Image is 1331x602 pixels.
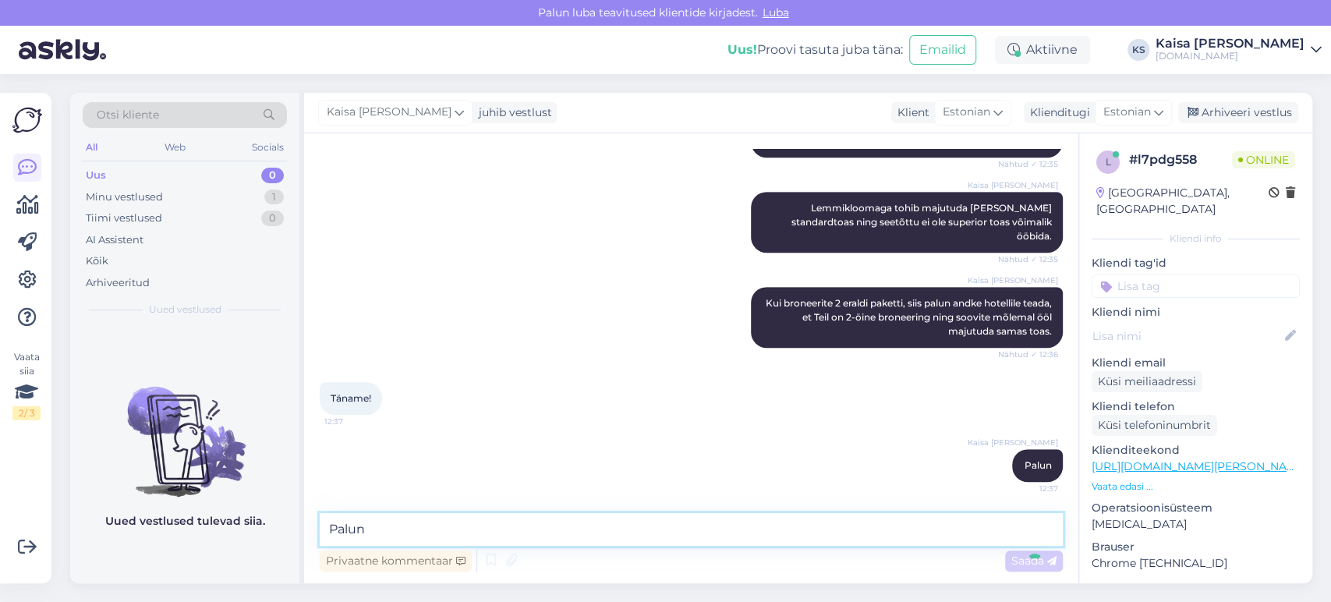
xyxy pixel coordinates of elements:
button: Emailid [909,35,976,65]
span: Estonian [943,104,990,121]
span: Lemmikloomaga tohib majutuda [PERSON_NAME] standardtoas ning seetõttu ei ole superior toas võimal... [791,202,1054,242]
div: Arhiveeritud [86,275,150,291]
span: Kaisa [PERSON_NAME] [968,274,1058,286]
span: Nähtud ✓ 12:35 [998,158,1058,170]
p: Chrome [TECHNICAL_ID] [1092,555,1300,572]
span: 12:37 [324,416,383,427]
span: Online [1232,151,1295,168]
div: 0 [261,168,284,183]
div: Tiimi vestlused [86,211,162,226]
span: Uued vestlused [149,303,221,317]
p: Kliendi nimi [1092,304,1300,320]
div: AI Assistent [86,232,143,248]
div: [DOMAIN_NAME] [1156,50,1304,62]
div: Kaisa [PERSON_NAME] [1156,37,1304,50]
p: Kliendi email [1092,355,1300,371]
div: 0 [261,211,284,226]
div: # l7pdg558 [1129,150,1232,169]
div: Arhiveeri vestlus [1178,102,1298,123]
span: Luba [758,5,794,19]
p: Kliendi telefon [1092,398,1300,415]
p: Uued vestlused tulevad siia. [105,513,265,529]
span: 12:37 [1000,483,1058,494]
span: Kaisa [PERSON_NAME] [327,104,451,121]
span: Kaisa [PERSON_NAME] [968,437,1058,448]
div: 1 [264,189,284,205]
span: Täname! [331,392,371,404]
div: Kõik [86,253,108,269]
div: Kliendi info [1092,232,1300,246]
div: juhib vestlust [473,104,552,121]
div: Klient [891,104,929,121]
div: Küsi meiliaadressi [1092,371,1202,392]
span: Kui broneerite 2 eraldi paketti, siis palun andke hotellile teada, et Teil on 2-öine broneering n... [766,297,1054,337]
span: Palun [1025,459,1052,471]
div: KS [1127,39,1149,61]
a: Kaisa [PERSON_NAME][DOMAIN_NAME] [1156,37,1322,62]
div: Uus [86,168,106,183]
p: Klienditeekond [1092,442,1300,459]
div: Minu vestlused [86,189,163,205]
img: Askly Logo [12,105,42,135]
div: Küsi telefoninumbrit [1092,415,1217,436]
p: Kliendi tag'id [1092,255,1300,271]
div: [GEOGRAPHIC_DATA], [GEOGRAPHIC_DATA] [1096,185,1269,218]
p: Brauser [1092,539,1300,555]
div: Aktiivne [995,36,1090,64]
div: Socials [249,137,287,158]
p: Operatsioonisüsteem [1092,500,1300,516]
span: Estonian [1103,104,1151,121]
p: [MEDICAL_DATA] [1092,516,1300,533]
b: Uus! [727,42,757,57]
img: No chats [70,359,299,499]
div: 2 / 3 [12,406,41,420]
span: Nähtud ✓ 12:35 [998,253,1058,265]
p: Vaata edasi ... [1092,480,1300,494]
div: Web [161,137,189,158]
span: Nähtud ✓ 12:36 [998,349,1058,360]
span: Kaisa [PERSON_NAME] [968,179,1058,191]
span: Otsi kliente [97,107,159,123]
input: Lisa tag [1092,274,1300,298]
div: Klienditugi [1024,104,1090,121]
div: All [83,137,101,158]
div: Vaata siia [12,350,41,420]
span: l [1106,156,1111,168]
div: Proovi tasuta juba täna: [727,41,903,59]
input: Lisa nimi [1092,328,1282,345]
